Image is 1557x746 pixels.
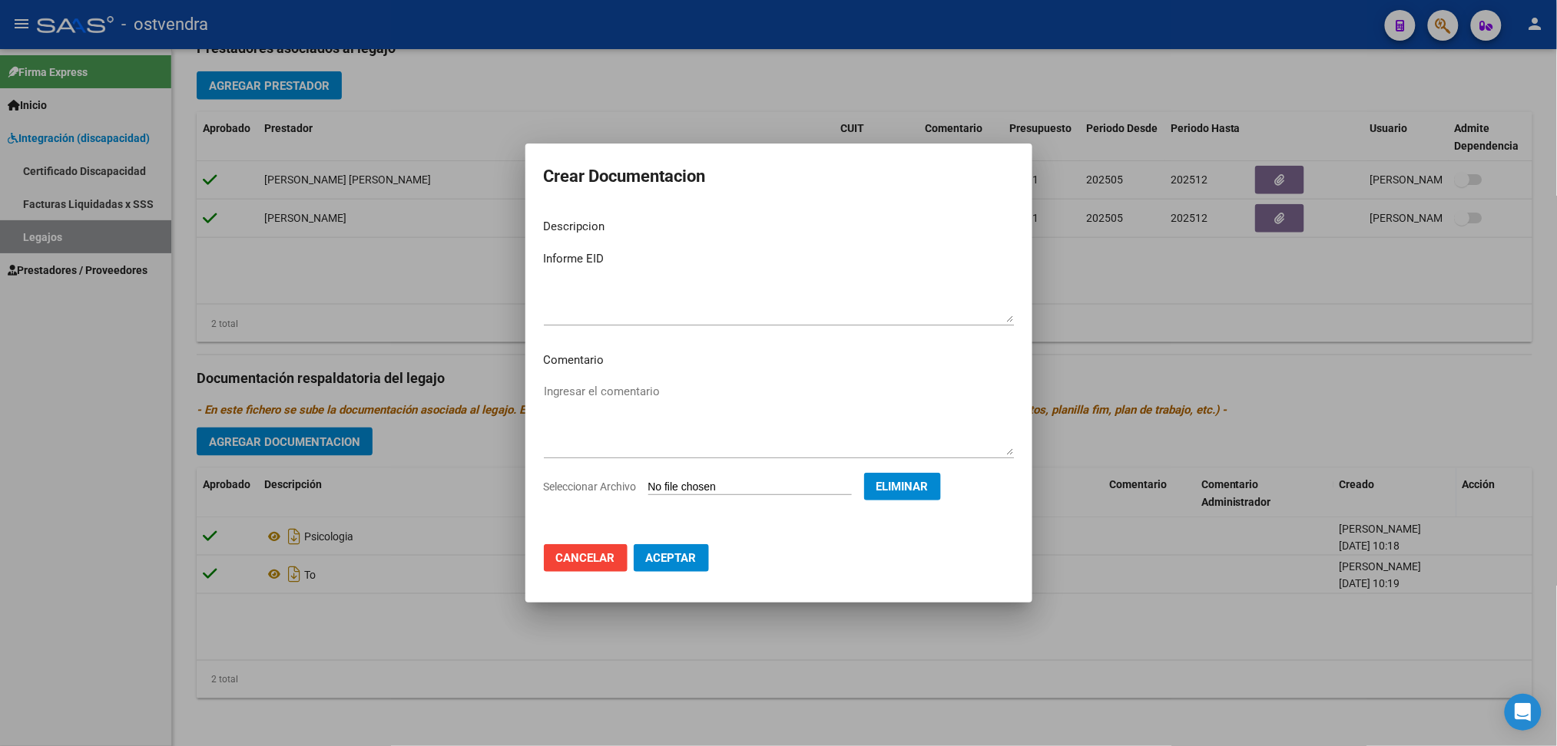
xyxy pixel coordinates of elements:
[544,544,628,572] button: Cancelar
[634,544,709,572] button: Aceptar
[544,480,637,493] span: Seleccionar Archivo
[646,551,697,565] span: Aceptar
[544,352,1014,369] p: Comentario
[544,218,1014,236] p: Descripcion
[544,162,1014,191] h2: Crear Documentacion
[864,473,941,500] button: Eliminar
[1505,694,1542,731] div: Open Intercom Messenger
[556,551,615,565] span: Cancelar
[876,480,929,493] span: Eliminar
